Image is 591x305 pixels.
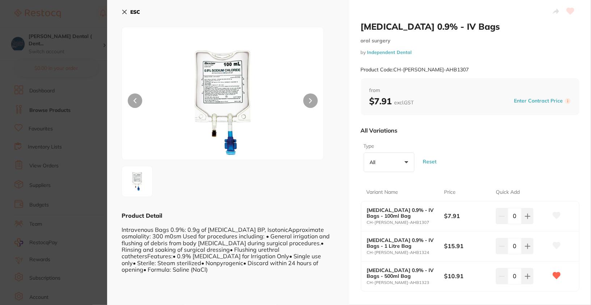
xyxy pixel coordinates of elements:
[361,21,580,32] h2: [MEDICAL_DATA] 0.9% - IV Bags
[367,267,437,279] b: [MEDICAL_DATA] 0.9% - IV Bags - 500ml Bag
[370,159,379,166] p: All
[421,149,439,175] button: Reset
[367,189,398,196] p: Variant Name
[361,127,398,134] p: All Variations
[361,67,469,73] small: Product Code: CH-[PERSON_NAME]-AHB1307
[364,143,412,150] label: Type
[565,98,571,104] label: i
[130,9,140,15] b: ESC
[444,242,490,250] b: $15.91
[124,168,150,195] img: dGg9MTkyMA
[370,87,571,94] span: from
[444,189,456,196] p: Price
[122,220,335,273] div: Intravenous Bags 0.9%: 0.9g of [MEDICAL_DATA] BP, IsotonicApproximate osmolality: 300 m0sm Used f...
[367,237,437,249] b: [MEDICAL_DATA] 0.9% - IV Bags - 1 Litre Bag
[370,96,414,106] b: $7.91
[122,6,140,18] button: ESC
[367,207,437,219] b: [MEDICAL_DATA] 0.9% - IV Bags - 100ml Bag
[364,152,414,172] button: All
[394,99,414,106] span: excl. GST
[444,212,490,220] b: $7.91
[367,280,444,285] small: CH-[PERSON_NAME]-AHB1323
[367,250,444,255] small: CH-[PERSON_NAME]-AHB1324
[361,38,580,44] small: oral surgery
[444,272,490,280] b: $10.91
[367,49,412,55] a: Independent Dental
[496,189,520,196] p: Quick Add
[162,45,283,160] img: dGg9MTkyMA
[122,212,162,219] b: Product Detail
[512,97,565,104] button: Enter Contract Price
[361,50,580,55] small: by
[367,220,444,225] small: CH-[PERSON_NAME]-AHB1307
